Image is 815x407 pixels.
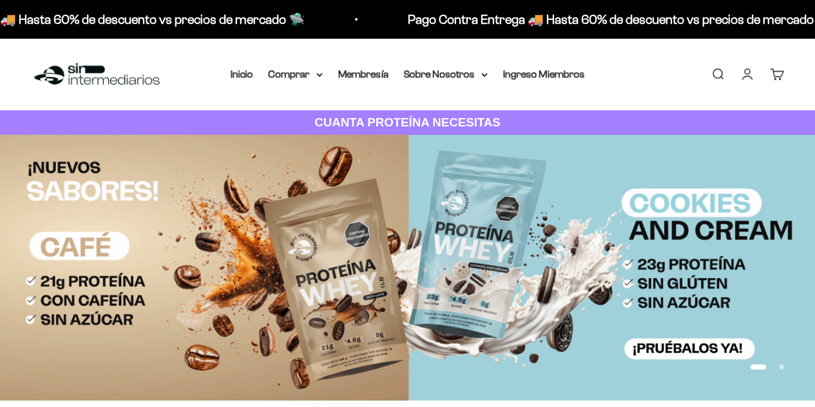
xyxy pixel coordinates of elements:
[404,66,488,83] summary: Sobre Nosotros
[503,68,585,79] a: Ingreso Miembros
[231,68,253,79] a: Inicio
[314,115,501,129] strong: CUANTA PROTEÍNA NECESITAS
[269,66,323,83] summary: Comprar
[338,68,388,79] a: Membresía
